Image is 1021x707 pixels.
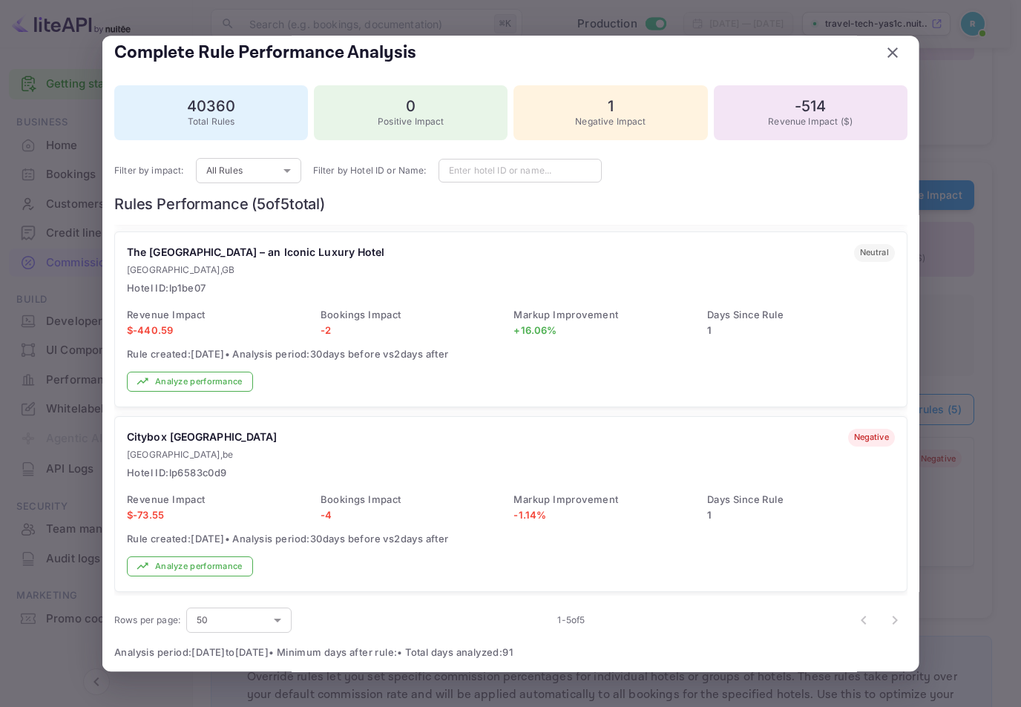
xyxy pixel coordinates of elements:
p: 1 - 5 of 5 [557,614,585,627]
div: All Rules [195,158,301,183]
span: Days Since Rule [707,493,784,505]
p: $ -73.55 [127,508,315,523]
h5: Complete Rule Performance Analysis [114,41,416,65]
h6: 1 [525,97,695,115]
p: Rows per page: [114,614,180,627]
h6: -514 [725,97,895,115]
h6: The [GEOGRAPHIC_DATA] – an Iconic Luxury Hotel [127,244,385,260]
button: Analyze performance [127,372,253,392]
span: Markup Improvement [513,309,618,320]
p: -1.14 % [513,508,701,523]
p: [GEOGRAPHIC_DATA] , GB [127,263,385,277]
span: Analysis period: [DATE] to [DATE] • Minimum days after rule: • Total days analyzed: 91 [114,645,907,661]
div: 50 [186,608,292,633]
span: Rule created: [DATE] • Analysis period: 30 days before vs 2 days after [127,346,895,363]
span: Revenue Impact [127,493,206,505]
p: Positive Impact [326,115,496,128]
p: Filter by impact: [114,164,184,177]
p: 1 [707,323,895,338]
span: Hotel ID: lp6583c0d9 [127,467,227,479]
span: Markup Improvement [513,493,618,505]
p: Filter by Hotel ID or Name: [312,164,426,177]
p: Negative Impact [525,115,695,128]
span: neutral [853,247,894,260]
p: + 16.06 % [513,323,701,338]
h6: Rules Performance ( 5 of 5 total) [114,195,907,213]
p: -2 [320,323,508,338]
p: Total Rules [126,115,296,128]
h6: 0 [326,97,496,115]
p: Revenue Impact ($) [725,115,895,128]
input: Enter hotel ID or name... [438,158,601,183]
p: $ -440.59 [127,323,315,338]
span: Days Since Rule [707,309,784,320]
button: Analyze performance [127,556,253,576]
p: -4 [320,508,508,523]
span: Revenue Impact [127,309,206,320]
p: 1 [707,508,895,523]
p: [GEOGRAPHIC_DATA] , be [127,448,278,461]
span: Rule created: [DATE] • Analysis period: 30 days before vs 2 days after [127,531,895,547]
h6: Citybox [GEOGRAPHIC_DATA] [127,429,278,445]
h6: 40360 [126,97,296,115]
span: negative [847,432,894,444]
span: Bookings Impact [320,309,401,320]
span: Bookings Impact [320,493,401,505]
span: Hotel ID: lp1be07 [127,282,206,294]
